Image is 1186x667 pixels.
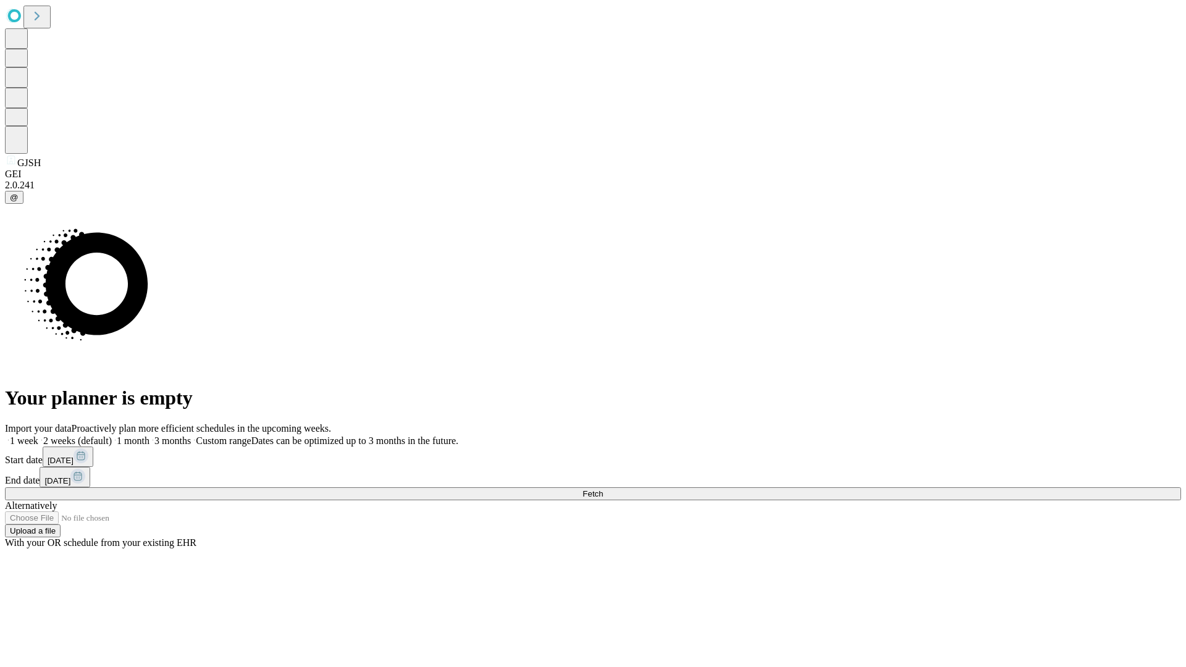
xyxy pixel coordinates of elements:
span: Dates can be optimized up to 3 months in the future. [251,435,458,446]
button: @ [5,191,23,204]
span: 3 months [154,435,191,446]
span: @ [10,193,19,202]
span: Fetch [582,489,603,498]
div: End date [5,467,1181,487]
button: [DATE] [40,467,90,487]
button: Fetch [5,487,1181,500]
button: Upload a file [5,524,61,537]
span: GJSH [17,157,41,168]
span: [DATE] [44,476,70,485]
span: Alternatively [5,500,57,511]
span: Proactively plan more efficient schedules in the upcoming weeks. [72,423,331,434]
span: 2 weeks (default) [43,435,112,446]
h1: Your planner is empty [5,387,1181,409]
span: [DATE] [48,456,74,465]
span: 1 month [117,435,149,446]
div: 2.0.241 [5,180,1181,191]
button: [DATE] [43,447,93,467]
span: Custom range [196,435,251,446]
span: Import your data [5,423,72,434]
div: Start date [5,447,1181,467]
div: GEI [5,169,1181,180]
span: With your OR schedule from your existing EHR [5,537,196,548]
span: 1 week [10,435,38,446]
